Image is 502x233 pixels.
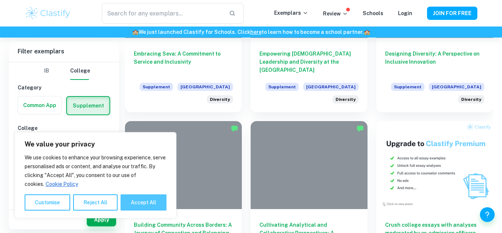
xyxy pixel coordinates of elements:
span: 🏫 [364,29,370,35]
span: Diversity [336,96,356,103]
span: Diversity [461,96,481,103]
span: Supplement [265,83,299,91]
h6: Category [18,84,110,92]
h6: Embracing Seva: A Commitment to Service and Inclusivity [134,50,233,74]
input: Search for any exemplars... [102,3,223,24]
h6: Filter exemplars [9,41,119,62]
img: Marked [356,125,364,132]
a: Cookie Policy [45,181,78,187]
a: Schools [363,10,383,16]
button: Reject All [73,194,118,211]
a: Login [398,10,412,16]
button: JOIN FOR FREE [427,7,477,20]
img: Clastify logo [25,6,71,21]
div: Filter type choice [38,62,90,80]
button: Accept All [121,194,166,211]
span: [GEOGRAPHIC_DATA] [303,83,359,91]
button: Help and Feedback [480,207,495,222]
h6: College [18,124,110,132]
div: Located within one of the most dynamic cities in the world, the University of Miami is a distinct... [333,95,359,103]
div: Located within one of the most dynamic cities in the world, the University of Miami is a distinct... [458,95,484,103]
button: Supplement [67,97,110,114]
img: Marked [231,125,238,132]
button: Apply [87,213,116,226]
span: 🏫 [132,29,139,35]
div: Located within one of the most dynamic cities in the world, the University of Miami is a distinct... [207,95,233,103]
h6: Designing Diversity: A Perspective on Inclusive Innovation [385,50,484,74]
span: [GEOGRAPHIC_DATA] [178,83,233,91]
p: Exemplars [274,9,308,17]
h6: We just launched Clastify for Schools. Click to learn how to become a school partner. [1,28,501,36]
button: Common App [18,96,61,114]
span: Supplement [391,83,424,91]
span: Supplement [140,83,173,91]
p: Review [323,10,348,18]
a: here [250,29,262,35]
button: IB [38,62,55,80]
p: We value your privacy [25,140,166,149]
span: Diversity [210,96,230,103]
img: Thumbnail [376,121,493,209]
h6: Empowering [DEMOGRAPHIC_DATA] Leadership and Diversity at the [GEOGRAPHIC_DATA] [259,50,359,74]
div: We value your privacy [15,132,176,218]
p: We use cookies to enhance your browsing experience, serve personalised ads or content, and analys... [25,153,166,188]
button: Customise [25,194,70,211]
button: College [70,62,90,80]
span: [GEOGRAPHIC_DATA] [429,83,484,91]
